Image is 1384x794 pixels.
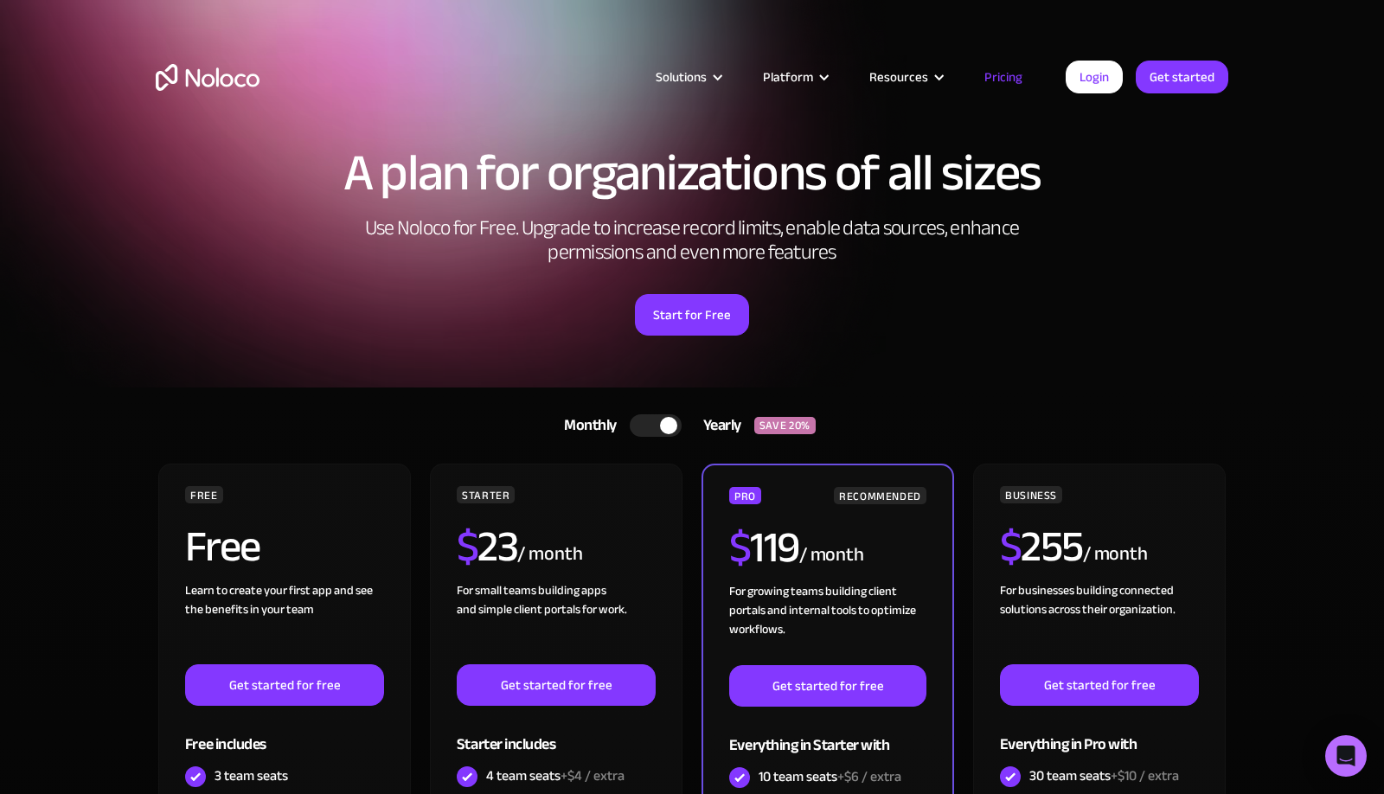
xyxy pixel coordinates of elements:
[729,582,926,665] div: For growing teams building client portals and internal tools to optimize workflows.
[869,66,928,88] div: Resources
[156,64,259,91] a: home
[1000,506,1022,587] span: $
[185,664,384,706] a: Get started for free
[1111,763,1179,789] span: +$10 / extra
[1136,61,1228,93] a: Get started
[634,66,741,88] div: Solutions
[185,525,260,568] h2: Free
[729,707,926,763] div: Everything in Starter with
[457,486,515,503] div: STARTER
[799,541,864,569] div: / month
[834,487,926,504] div: RECOMMENDED
[1000,581,1199,664] div: For businesses building connected solutions across their organization. ‍
[635,294,749,336] a: Start for Free
[457,525,518,568] h2: 23
[185,486,223,503] div: FREE
[1000,525,1083,568] h2: 255
[561,763,625,789] span: +$4 / extra
[1029,766,1179,785] div: 30 team seats
[156,147,1228,199] h1: A plan for organizations of all sizes
[837,764,901,790] span: +$6 / extra
[741,66,848,88] div: Platform
[729,526,799,569] h2: 119
[848,66,963,88] div: Resources
[729,507,751,588] span: $
[656,66,707,88] div: Solutions
[1000,486,1062,503] div: BUSINESS
[346,216,1038,265] h2: Use Noloco for Free. Upgrade to increase record limits, enable data sources, enhance permissions ...
[542,413,630,439] div: Monthly
[1083,541,1148,568] div: / month
[185,706,384,762] div: Free includes
[215,766,288,785] div: 3 team seats
[754,417,816,434] div: SAVE 20%
[457,706,656,762] div: Starter includes
[759,767,901,786] div: 10 team seats
[457,664,656,706] a: Get started for free
[963,66,1044,88] a: Pricing
[1000,664,1199,706] a: Get started for free
[1000,706,1199,762] div: Everything in Pro with
[486,766,625,785] div: 4 team seats
[682,413,754,439] div: Yearly
[729,665,926,707] a: Get started for free
[1325,735,1367,777] div: Open Intercom Messenger
[457,506,478,587] span: $
[729,487,761,504] div: PRO
[457,581,656,664] div: For small teams building apps and simple client portals for work. ‍
[763,66,813,88] div: Platform
[1066,61,1123,93] a: Login
[517,541,582,568] div: / month
[185,581,384,664] div: Learn to create your first app and see the benefits in your team ‍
